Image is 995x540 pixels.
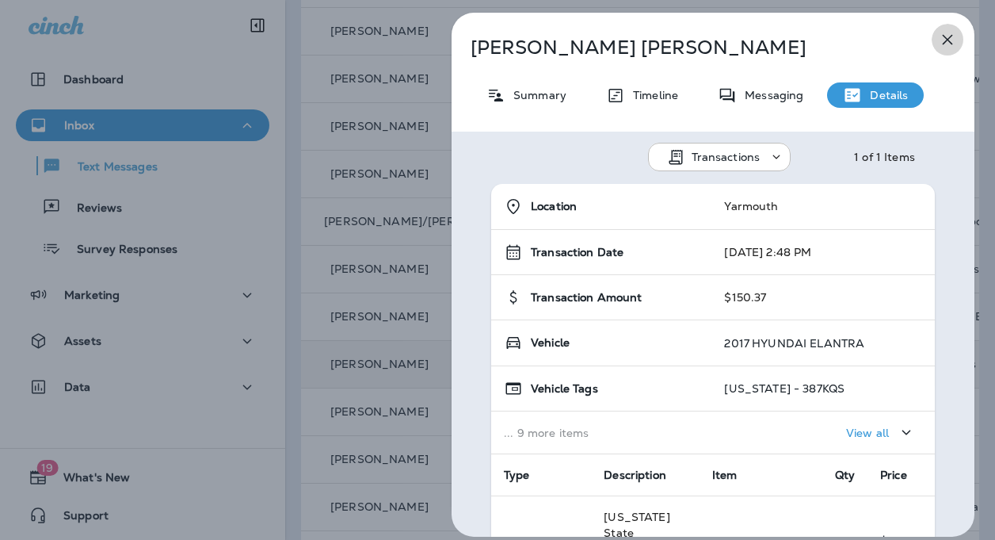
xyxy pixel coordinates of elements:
[840,418,922,447] button: View all
[531,382,598,396] span: Vehicle Tags
[531,336,570,350] span: Vehicle
[505,89,566,101] p: Summary
[835,468,855,482] span: Qty
[625,89,678,101] p: Timeline
[711,230,935,275] td: [DATE] 2:48 PM
[531,246,623,259] span: Transaction Date
[724,382,844,395] p: [US_STATE] - 387KQS
[531,291,642,304] span: Transaction Amount
[854,151,915,163] div: 1 of 1 Items
[880,468,907,482] span: Price
[692,151,761,163] p: Transactions
[531,200,577,213] span: Location
[504,427,699,439] p: ... 9 more items
[724,337,864,350] p: 2017 HYUNDAI ELANTRA
[712,468,738,482] span: Item
[604,468,666,482] span: Description
[846,427,889,439] p: View all
[711,275,935,320] td: $150.37
[504,468,530,482] span: Type
[862,89,908,101] p: Details
[737,89,803,101] p: Messaging
[711,184,935,230] td: Yarmouth
[471,36,903,59] p: [PERSON_NAME] [PERSON_NAME]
